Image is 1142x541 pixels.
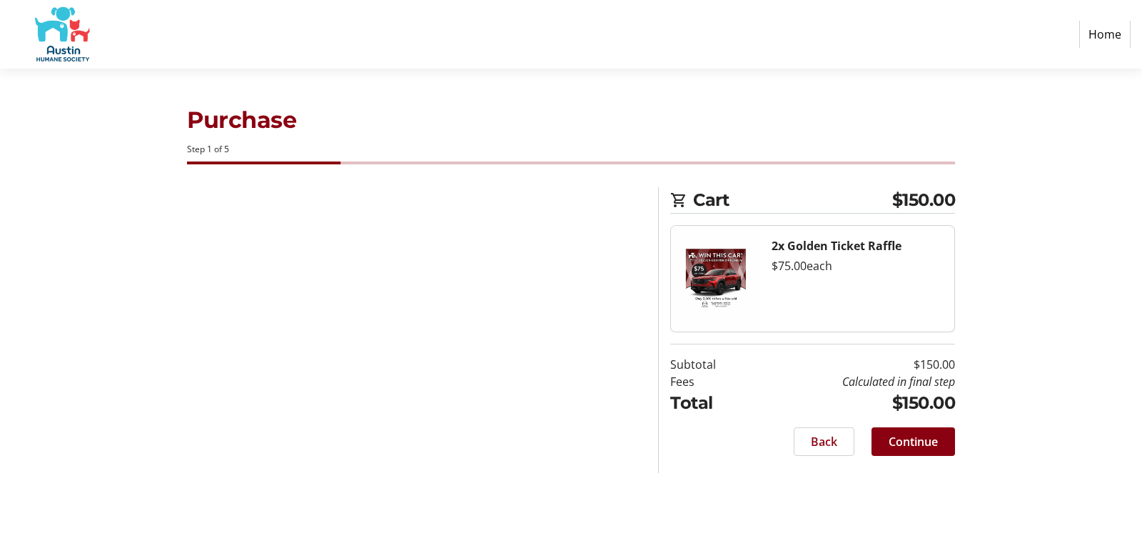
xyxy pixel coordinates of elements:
[693,187,892,213] span: Cart
[187,143,955,156] div: Step 1 of 5
[871,427,955,456] button: Continue
[1079,21,1131,48] a: Home
[772,238,901,254] strong: 2x Golden Ticket Raffle
[187,103,955,137] h1: Purchase
[752,390,955,416] td: $150.00
[892,187,956,213] span: $150.00
[11,6,113,63] img: Austin Humane Society's Logo
[794,427,854,456] button: Back
[889,433,938,450] span: Continue
[670,390,752,416] td: Total
[752,356,955,373] td: $150.00
[671,226,760,332] img: Golden Ticket Raffle
[670,373,752,390] td: Fees
[772,257,943,274] div: $75.00 each
[670,356,752,373] td: Subtotal
[811,433,837,450] span: Back
[752,373,955,390] td: Calculated in final step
